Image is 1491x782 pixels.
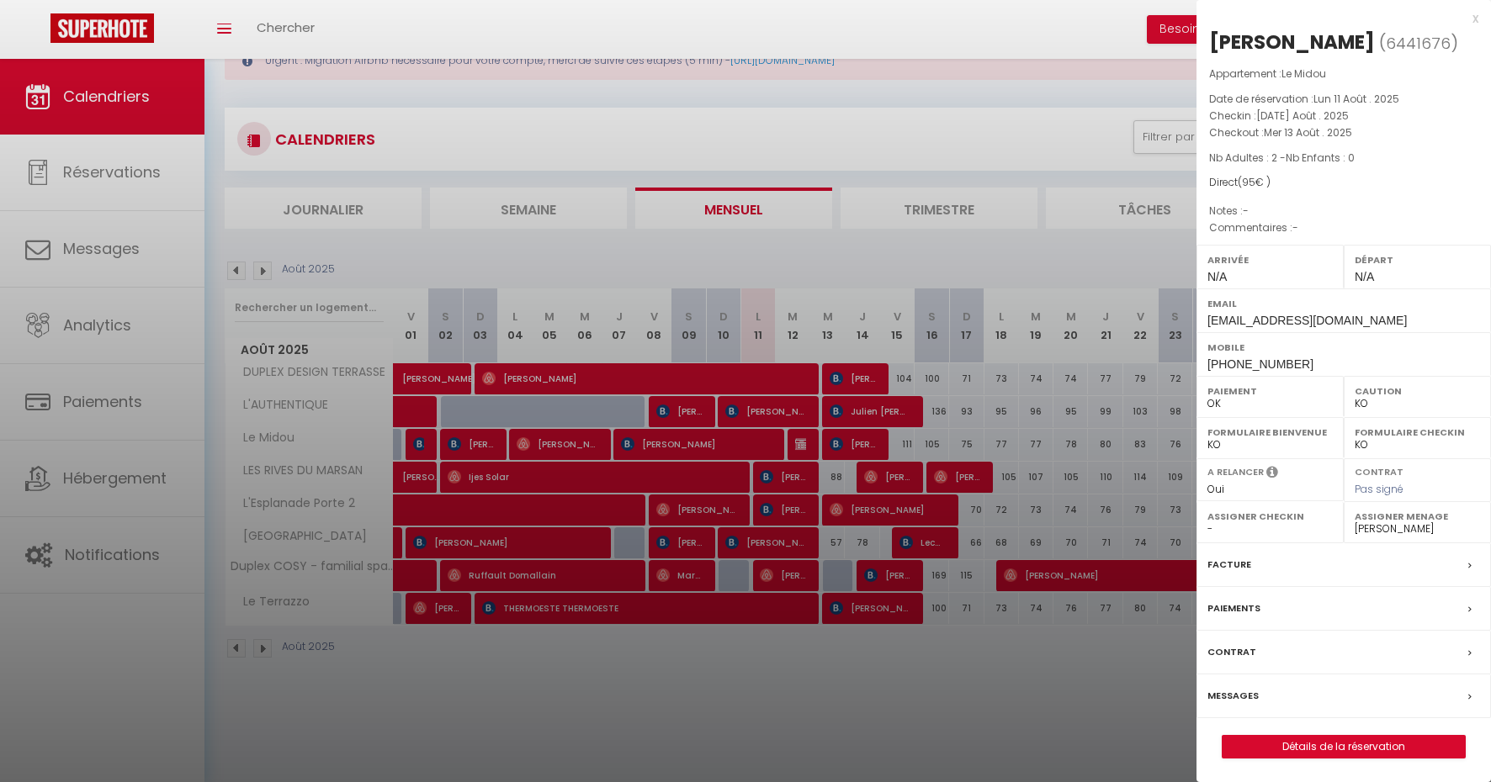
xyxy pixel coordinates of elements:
label: Paiements [1207,600,1260,617]
p: Commentaires : [1209,219,1478,236]
label: Paiement [1207,383,1333,399]
label: Facture [1207,556,1251,573]
span: Pas signé [1355,482,1403,496]
label: Mobile [1207,339,1480,356]
span: N/A [1207,270,1227,283]
span: 95 [1242,175,1255,189]
p: Checkout : [1209,124,1478,141]
span: Nb Enfants : 0 [1286,151,1355,165]
label: Arrivée [1207,251,1333,268]
span: [DATE] Août . 2025 [1256,108,1349,123]
a: Détails de la réservation [1223,736,1465,758]
div: x [1197,8,1478,29]
span: - [1292,220,1298,235]
p: Notes : [1209,203,1478,219]
div: Direct [1209,175,1478,191]
span: N/A [1355,270,1374,283]
span: [PHONE_NUMBER] [1207,357,1313,371]
label: Formulaire Checkin [1355,424,1480,441]
span: [EMAIL_ADDRESS][DOMAIN_NAME] [1207,314,1407,327]
label: Assigner Checkin [1207,508,1333,525]
p: Date de réservation : [1209,91,1478,108]
span: 6441676 [1386,33,1451,54]
span: Mer 13 Août . 2025 [1264,125,1352,140]
span: Le Midou [1281,66,1326,81]
label: Départ [1355,251,1480,268]
label: A relancer [1207,465,1264,479]
label: Contrat [1207,643,1256,661]
span: - [1243,203,1249,218]
button: Détails de la réservation [1222,735,1466,758]
label: Email [1207,295,1480,312]
div: [PERSON_NAME] [1209,29,1375,55]
span: ( € ) [1238,175,1271,189]
button: Open LiveChat chat widget [13,7,64,57]
span: ( ) [1379,31,1458,55]
label: Messages [1207,687,1259,705]
p: Checkin : [1209,108,1478,124]
span: Lun 11 Août . 2025 [1313,92,1399,106]
p: Appartement : [1209,66,1478,82]
span: Nb Adultes : 2 - [1209,151,1355,165]
i: Sélectionner OUI si vous souhaiter envoyer les séquences de messages post-checkout [1266,465,1278,483]
label: Contrat [1355,465,1403,476]
label: Assigner Menage [1355,508,1480,525]
label: Formulaire Bienvenue [1207,424,1333,441]
label: Caution [1355,383,1480,399]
